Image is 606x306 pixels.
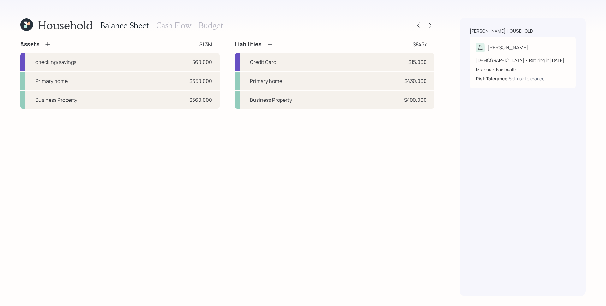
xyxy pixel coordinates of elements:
[199,21,223,30] h3: Budget
[35,77,68,85] div: Primary home
[476,76,509,82] b: Risk Tolerance:
[235,41,262,48] h4: Liabilities
[199,40,212,48] div: $1.3M
[156,21,191,30] h3: Cash Flow
[250,58,276,66] div: Credit Card
[35,96,77,104] div: Business Property
[250,96,292,104] div: Business Property
[476,57,569,64] div: [DEMOGRAPHIC_DATA] • Retiring in [DATE]
[100,21,149,30] h3: Balance Sheet
[189,77,212,85] div: $650,000
[250,77,282,85] div: Primary home
[192,58,212,66] div: $60,000
[487,44,528,51] div: [PERSON_NAME]
[20,41,39,48] h4: Assets
[476,66,569,73] div: Married • Fair health
[413,40,427,48] div: $845k
[404,77,427,85] div: $430,000
[509,75,544,82] div: Set risk tolerance
[35,58,76,66] div: checking/savings
[404,96,427,104] div: $400,000
[189,96,212,104] div: $560,000
[470,28,533,34] div: [PERSON_NAME] household
[38,18,93,32] h1: Household
[408,58,427,66] div: $15,000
